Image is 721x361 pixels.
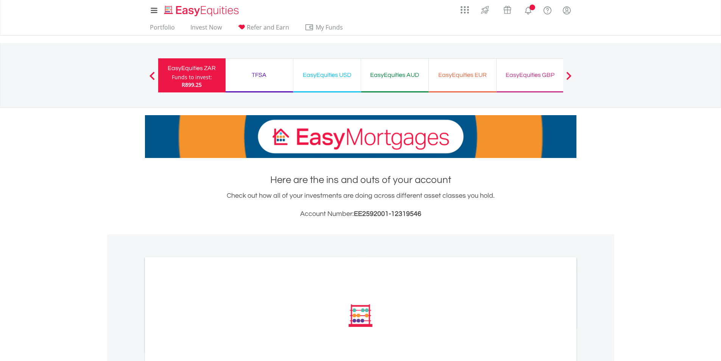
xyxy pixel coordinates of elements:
[145,209,576,219] h3: Account Number:
[145,191,576,219] div: Check out how all of your investments are doing across different asset classes you hold.
[172,73,212,81] div: Funds to invest:
[147,23,178,35] a: Portfolio
[433,70,492,80] div: EasyEquities EUR
[234,23,292,35] a: Refer and Earn
[496,2,519,16] a: Vouchers
[456,2,474,14] a: AppsGrid
[561,75,576,83] button: Next
[479,4,491,16] img: thrive-v2.svg
[354,210,421,217] span: EE2592001-12319546
[461,6,469,14] img: grid-menu-icon.svg
[366,70,424,80] div: EasyEquities AUD
[163,63,221,73] div: EasyEquities ZAR
[145,75,160,83] button: Previous
[145,173,576,187] h1: Here are the ins and outs of your account
[501,70,559,80] div: EasyEquities GBP
[145,115,576,158] img: EasyMortage Promotion Banner
[501,4,514,16] img: vouchers-v2.svg
[182,81,202,88] span: R899.25
[305,22,354,32] span: My Funds
[247,23,289,31] span: Refer and Earn
[538,2,557,17] a: FAQ's and Support
[298,70,356,80] div: EasyEquities USD
[557,2,576,19] a: My Profile
[163,5,242,17] img: EasyEquities_Logo.png
[187,23,225,35] a: Invest Now
[230,70,288,80] div: TFSA
[519,2,538,17] a: Notifications
[161,2,242,17] a: Home page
